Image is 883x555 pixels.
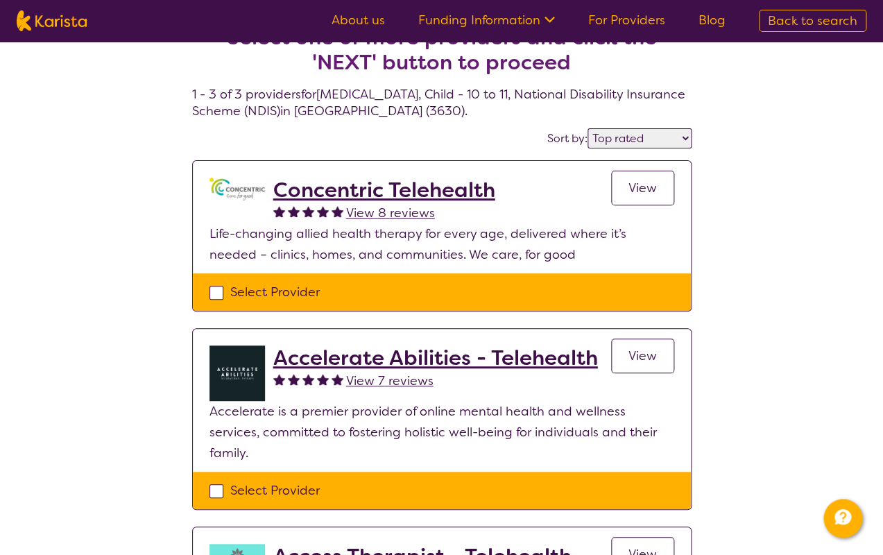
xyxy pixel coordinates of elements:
h2: Select one or more providers and click the 'NEXT' button to proceed [209,25,675,75]
label: Sort by: [547,131,588,146]
a: Blog [698,12,726,28]
img: fullstar [288,205,300,217]
p: Life-changing allied health therapy for every age, delivered where it’s needed – clinics, homes, ... [209,223,674,265]
img: byb1jkvtmcu0ftjdkjvo.png [209,345,265,401]
span: View [628,348,657,364]
img: Karista logo [17,10,87,31]
img: fullstar [273,373,285,385]
img: fullstar [332,205,343,217]
a: View [611,339,674,373]
p: Accelerate is a premier provider of online mental health and wellness services, committed to fost... [209,401,674,463]
a: For Providers [588,12,665,28]
span: View 8 reviews [346,205,435,221]
button: Channel Menu [823,499,862,538]
a: Back to search [759,10,866,32]
a: Funding Information [418,12,555,28]
span: View 7 reviews [346,373,434,389]
a: View [611,171,674,205]
a: About us [332,12,385,28]
img: fullstar [273,205,285,217]
a: Accelerate Abilities - Telehealth [273,345,598,370]
img: fullstar [317,373,329,385]
span: Back to search [768,12,857,29]
img: fullstar [317,205,329,217]
span: View [628,180,657,196]
a: Concentric Telehealth [273,178,495,203]
a: View 7 reviews [346,370,434,391]
a: View 8 reviews [346,203,435,223]
img: fullstar [302,373,314,385]
img: fullstar [302,205,314,217]
img: fullstar [288,373,300,385]
img: fullstar [332,373,343,385]
img: gbybpnyn6u9ix5kguem6.png [209,178,265,200]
